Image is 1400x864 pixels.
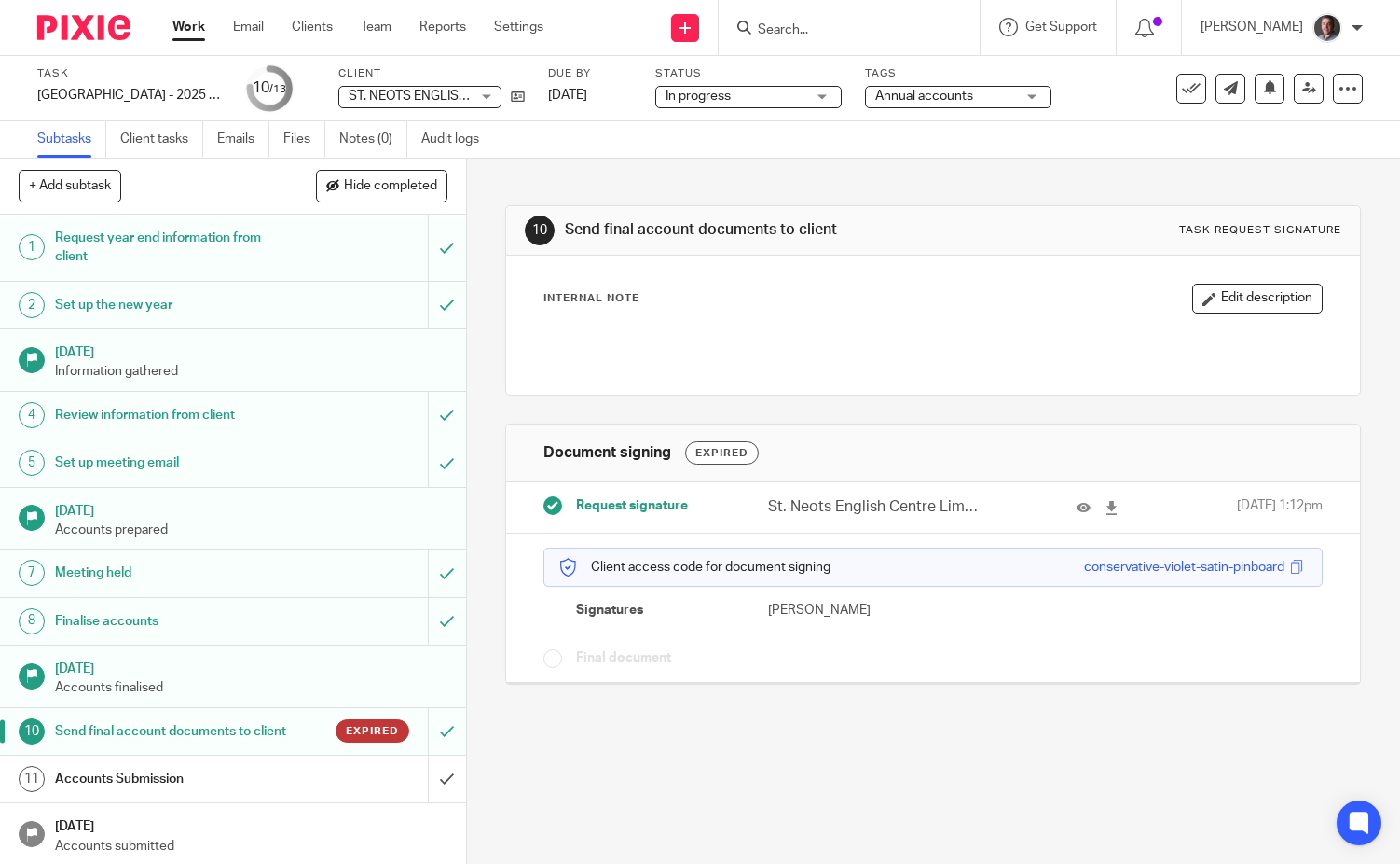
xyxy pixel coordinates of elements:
[55,449,291,477] h1: Set up meeting email
[55,521,447,539] p: Accounts prepared
[543,291,639,306] p: Internal Note
[344,179,437,194] span: Hide completed
[19,292,45,318] div: 2
[548,66,632,81] label: Due by
[55,813,447,836] h1: [DATE]
[55,837,447,856] p: Accounts submitted
[1192,284,1323,314] button: Edit description
[233,18,264,36] a: Email
[421,121,493,158] a: Audit logs
[19,234,45,260] div: 1
[172,18,205,36] a: Work
[55,718,291,746] h1: Send final account documents to client
[419,18,466,36] a: Reports
[55,678,447,697] p: Accounts finalised
[19,170,121,202] button: + Add subtask
[1237,496,1323,518] span: [DATE] 1:12pm
[253,77,286,99] div: 10
[543,443,671,463] h1: Document signing
[55,224,291,272] h1: Request year end information from client
[55,339,447,362] h1: [DATE]
[756,22,924,39] input: Search
[55,362,447,381] p: Information gathered
[1201,18,1303,36] p: [PERSON_NAME]
[338,66,525,81] label: Client
[361,18,391,36] a: Team
[565,220,973,240] h1: Send final account documents to client
[292,18,333,36] a: Clients
[55,559,291,587] h1: Meeting held
[548,89,587,102] span: [DATE]
[37,86,224,105] div: St Neots English Centre - 2025 Accounts
[19,402,45,428] div: 4
[55,401,291,429] h1: Review information from client
[339,121,407,158] a: Notes (0)
[1084,558,1284,577] div: conservative-violet-satin-pinboard
[494,18,543,36] a: Settings
[349,90,571,103] span: ST. NEOTS ENGLISH CENTRE LIMITED
[19,450,45,476] div: 5
[120,121,203,158] a: Client tasks
[1025,21,1097,34] span: Get Support
[525,216,555,245] div: 10
[576,648,671,667] span: Final document
[37,86,224,105] div: [GEOGRAPHIC_DATA] - 2025 Accounts
[1312,13,1342,43] img: CP%20Headshot.jpeg
[37,66,224,81] label: Task
[558,558,830,577] p: Client access code for document signing
[55,655,447,678] h1: [DATE]
[655,66,842,81] label: Status
[19,766,45,792] div: 11
[19,608,45,634] div: 8
[19,718,45,745] div: 10
[55,291,291,319] h1: Set up the new year
[768,601,934,620] p: [PERSON_NAME]
[346,723,399,739] span: Expired
[269,84,286,94] small: /13
[1179,223,1341,238] div: Task request signature
[55,607,291,635] h1: Finalise accounts
[37,15,130,40] img: Pixie
[316,170,447,202] button: Hide completed
[217,121,269,158] a: Emails
[576,601,643,620] span: Signatures
[576,496,688,515] span: Request signature
[666,90,731,103] span: In progress
[55,765,291,793] h1: Accounts Submission
[55,497,447,521] h1: [DATE]
[283,121,325,158] a: Files
[865,66,1051,81] label: Tags
[685,441,759,465] div: Expired
[875,90,973,103] span: Annual accounts
[768,496,979,518] p: St. Neots English Centre Limited - Accounts - [DATE].pdf
[19,560,45,586] div: 7
[37,121,106,158] a: Subtasks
